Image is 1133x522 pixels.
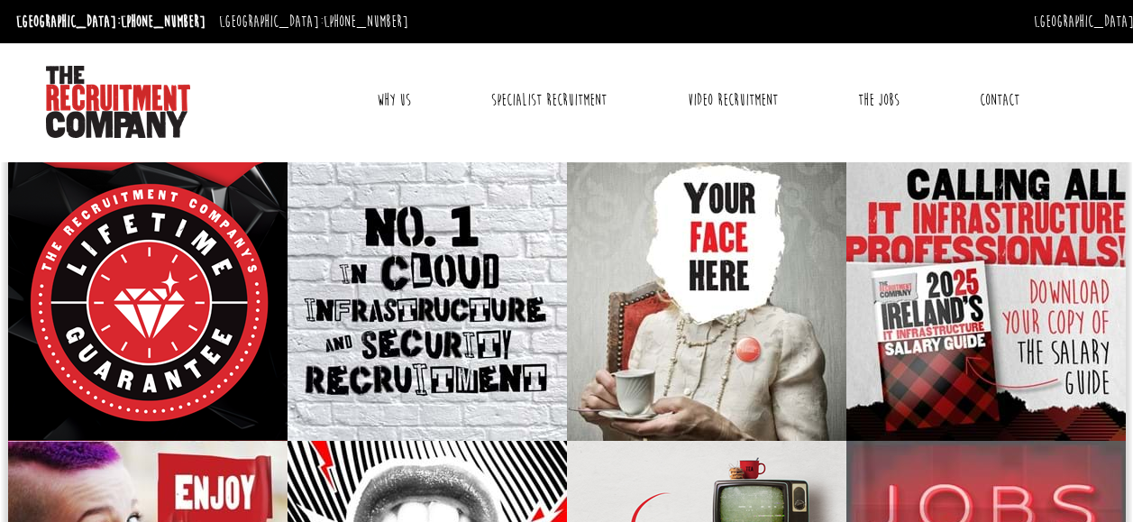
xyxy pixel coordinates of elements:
[121,12,206,32] a: [PHONE_NUMBER]
[215,7,413,36] li: [GEOGRAPHIC_DATA]:
[363,78,425,123] a: Why Us
[12,7,210,36] li: [GEOGRAPHIC_DATA]:
[478,78,620,123] a: Specialist Recruitment
[674,78,791,123] a: Video Recruitment
[966,78,1033,123] a: Contact
[46,66,190,138] img: The Recruitment Company
[845,78,913,123] a: The Jobs
[324,12,408,32] a: [PHONE_NUMBER]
